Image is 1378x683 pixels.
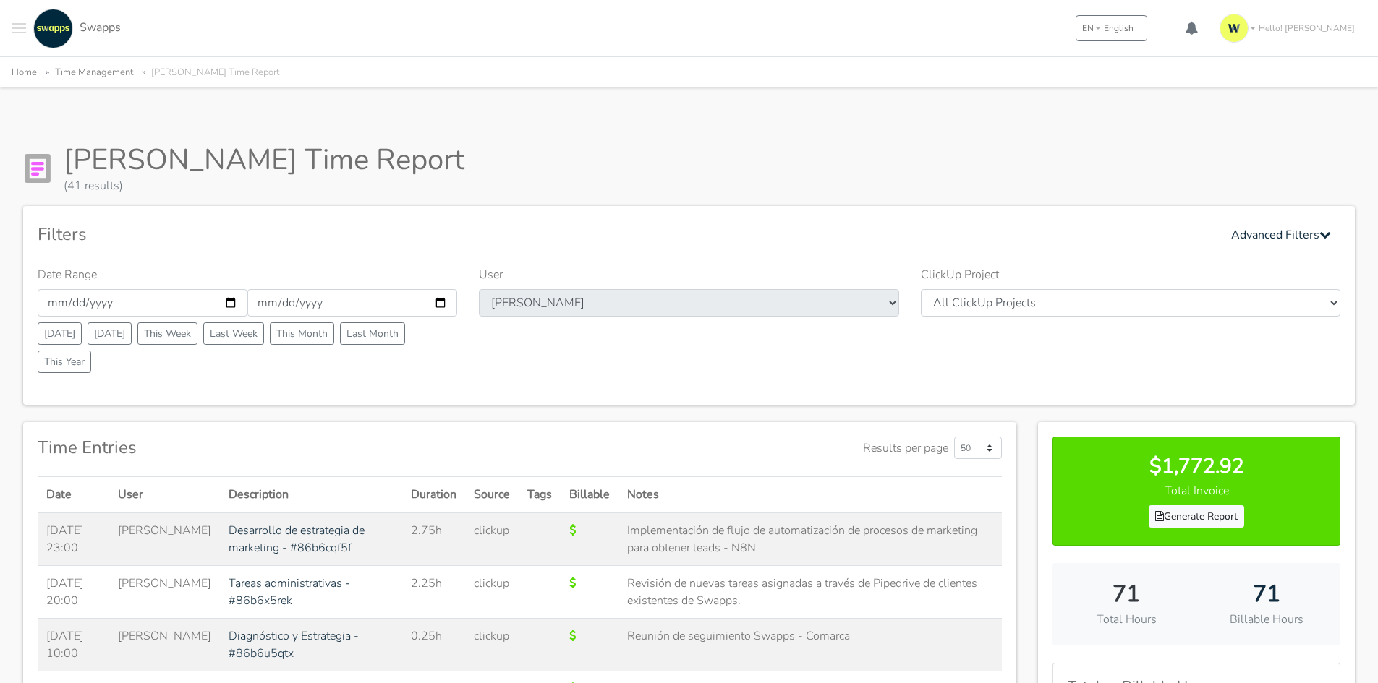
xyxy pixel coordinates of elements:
[465,619,519,671] td: clickup
[519,477,561,513] th: Tags
[30,9,121,48] a: Swapps
[229,628,359,661] a: Diagnóstico y Estrategia - #86b6u5qtx
[1207,580,1326,608] h2: 71
[38,619,109,671] td: [DATE] 10:00
[1149,505,1244,528] a: Generate Report
[1259,22,1355,35] span: Hello! [PERSON_NAME]
[561,477,618,513] th: Billable
[618,566,1002,619] td: Revisión de nuevas tareas asignadas a través de Pipedrive de clientes existentes de Swapps.
[270,322,334,345] button: This Month
[55,66,133,79] a: Time Management
[203,322,264,345] button: Last Week
[465,477,519,513] th: Source
[229,575,350,609] a: Tareas administrativas - #86b6x5rek
[136,64,279,81] li: [PERSON_NAME] Time Report
[38,351,91,373] button: This Year
[618,512,1002,566] td: Implementación de flujo de automatización de procesos de marketing para obtener leads - N8N
[402,477,465,513] th: Duration
[1068,455,1325,479] h3: $1,772.92
[137,322,197,345] button: This Week
[229,523,365,556] a: Desarrollo de estrategia de marketing - #86b6cqf5f
[1067,580,1186,608] h2: 71
[479,266,503,283] label: User
[465,566,519,619] td: clickup
[402,566,465,619] td: 2.25h
[220,477,402,513] th: Description
[64,142,464,177] h1: [PERSON_NAME] Time Report
[38,512,109,566] td: [DATE] 23:00
[1220,14,1249,43] img: isotipo-3-3e143c57.png
[38,266,97,283] label: Date Range
[921,266,999,283] label: ClickUp Project
[402,512,465,566] td: 2.75h
[12,66,37,79] a: Home
[465,512,519,566] td: clickup
[1067,611,1186,628] p: Total Hours
[109,477,220,513] th: User
[1222,220,1340,249] button: Advanced Filters
[618,619,1002,671] td: Reunión de seguimiento Swapps - Comarca
[38,437,137,458] h4: Time Entries
[618,477,1002,513] th: Notes
[64,177,464,194] div: (41 results)
[12,9,26,48] button: Toggle navigation menu
[109,566,220,619] td: [PERSON_NAME]
[1207,611,1326,628] p: Billable Hours
[1214,8,1366,48] a: Hello! [PERSON_NAME]
[33,9,73,48] img: swapps-linkedin-v2.jpg
[1104,22,1134,35] span: English
[80,20,121,35] span: Swapps
[863,439,948,457] label: Results per page
[38,477,109,513] th: Date
[38,566,109,619] td: [DATE] 20:00
[38,322,82,345] button: [DATE]
[1068,482,1325,499] p: Total Invoice
[109,619,220,671] td: [PERSON_NAME]
[38,224,87,245] h4: Filters
[109,512,220,566] td: [PERSON_NAME]
[340,322,405,345] button: Last Month
[1076,15,1147,41] button: ENEnglish
[23,154,52,183] img: Report Icon
[402,619,465,671] td: 0.25h
[88,322,132,345] button: [DATE]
